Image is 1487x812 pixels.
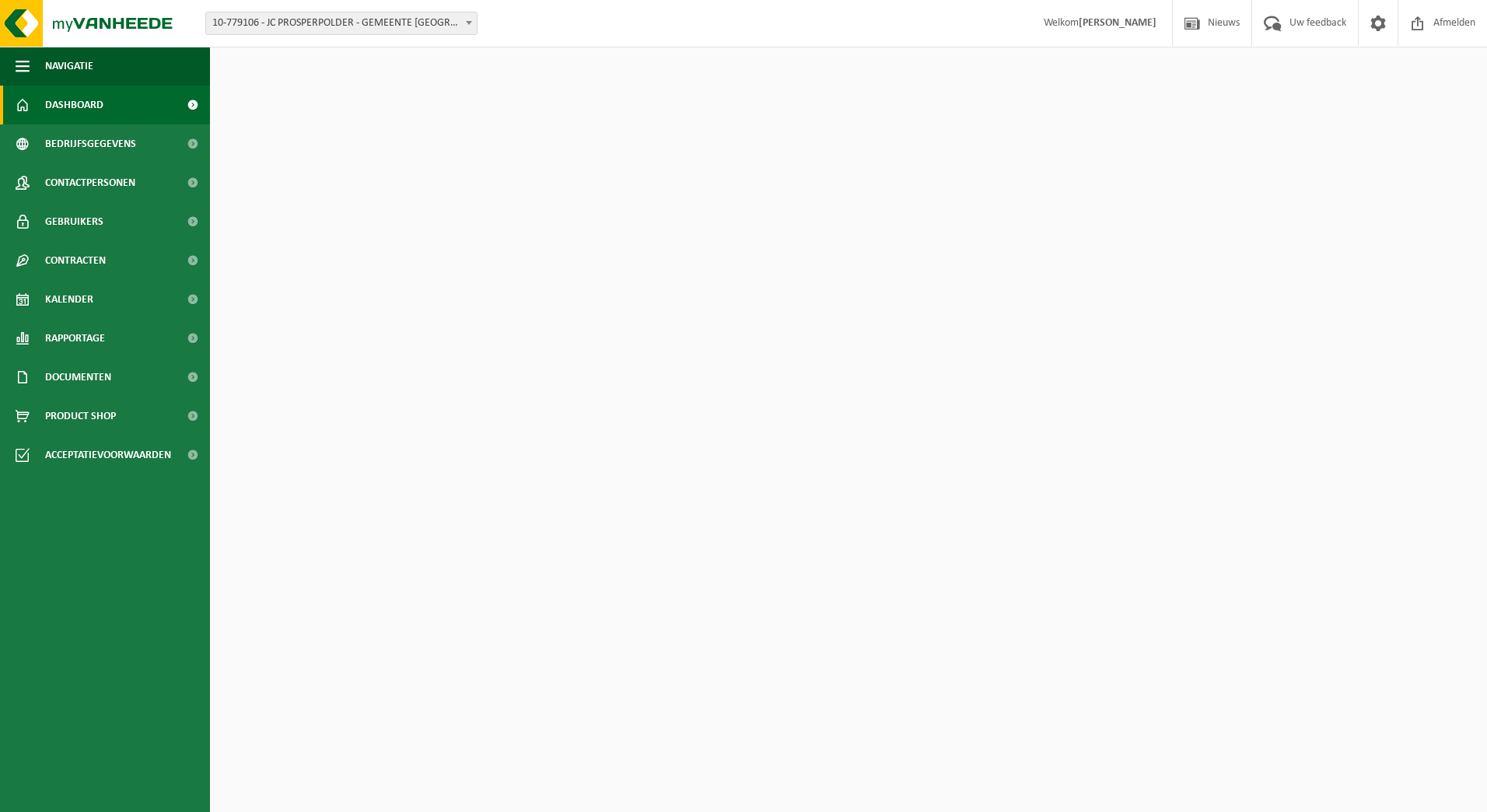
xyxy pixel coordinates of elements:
[45,241,106,280] span: Contracten
[45,86,103,124] span: Dashboard
[45,124,136,163] span: Bedrijfsgegevens
[45,358,111,397] span: Documenten
[205,12,478,35] span: 10-779106 - JC PROSPERPOLDER - GEMEENTE BEVEREN - KOSTENPLAATS 32 - KIELDRECHT
[45,436,171,474] span: Acceptatievoorwaarden
[1079,17,1156,29] strong: [PERSON_NAME]
[45,397,116,436] span: Product Shop
[45,163,135,202] span: Contactpersonen
[45,202,103,241] span: Gebruikers
[45,280,93,319] span: Kalender
[45,47,93,86] span: Navigatie
[206,12,477,34] span: 10-779106 - JC PROSPERPOLDER - GEMEENTE BEVEREN - KOSTENPLAATS 32 - KIELDRECHT
[45,319,105,358] span: Rapportage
